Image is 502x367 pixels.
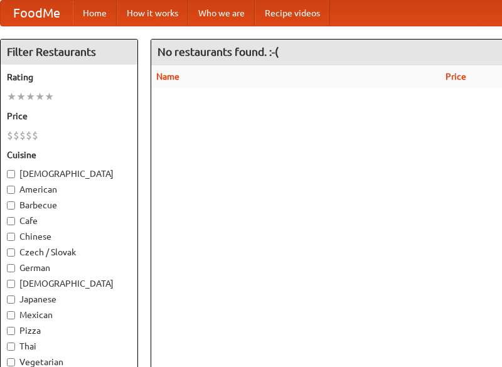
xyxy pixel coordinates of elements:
input: Pizza [7,327,15,335]
li: ★ [16,90,26,104]
h5: Price [7,110,131,122]
h5: Rating [7,71,131,83]
li: $ [26,129,32,142]
li: ★ [45,90,54,104]
input: Czech / Slovak [7,248,15,257]
input: Japanese [7,295,15,304]
label: Cafe [7,215,131,227]
input: American [7,186,15,194]
a: Name [156,72,179,82]
label: Pizza [7,324,131,337]
li: $ [19,129,26,142]
h5: Cuisine [7,149,131,161]
a: Home [73,1,117,26]
label: Czech / Slovak [7,246,131,258]
label: Mexican [7,309,131,321]
label: Chinese [7,230,131,243]
input: [DEMOGRAPHIC_DATA] [7,170,15,178]
li: $ [13,129,19,142]
input: Thai [7,343,15,351]
input: Chinese [7,233,15,241]
input: Barbecue [7,201,15,210]
li: ★ [35,90,45,104]
a: Recipe videos [255,1,330,26]
li: ★ [7,90,16,104]
a: How it works [117,1,188,26]
label: Barbecue [7,199,131,211]
li: ★ [26,90,35,104]
label: [DEMOGRAPHIC_DATA] [7,168,131,180]
label: German [7,262,131,274]
a: Price [446,72,466,82]
h4: Filter Restaurants [1,40,137,65]
input: [DEMOGRAPHIC_DATA] [7,280,15,288]
li: $ [7,129,13,142]
input: Vegetarian [7,358,15,366]
a: Who we are [188,1,255,26]
input: Mexican [7,311,15,319]
a: FoodMe [1,1,73,26]
label: Japanese [7,293,131,306]
ng-pluralize: No restaurants found. :-( [158,46,279,58]
input: Cafe [7,217,15,225]
li: $ [32,129,38,142]
input: German [7,264,15,272]
label: Thai [7,340,131,353]
label: [DEMOGRAPHIC_DATA] [7,277,131,290]
label: American [7,183,131,196]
